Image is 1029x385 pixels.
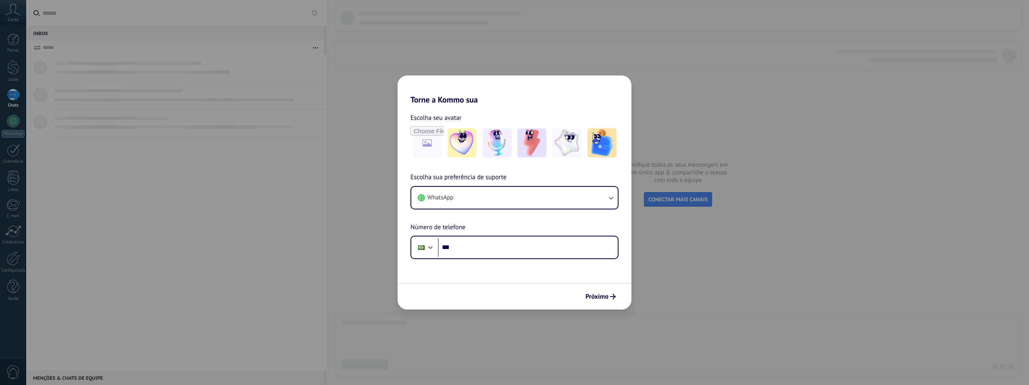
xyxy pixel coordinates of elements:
span: Escolha sua preferência de suporte [410,172,506,183]
button: Próximo [582,290,619,303]
h2: Torne a Kommo sua [398,75,631,105]
img: -1.jpeg [448,128,477,157]
span: Número de telefone [410,222,465,233]
button: WhatsApp [411,187,618,209]
img: -5.jpeg [587,128,617,157]
img: -2.jpeg [483,128,512,157]
div: Brazil: + 55 [414,239,429,256]
img: -4.jpeg [552,128,581,157]
span: WhatsApp [427,194,453,202]
span: Próximo [585,294,608,299]
span: Escolha seu avatar [410,113,462,123]
img: -3.jpeg [517,128,546,157]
